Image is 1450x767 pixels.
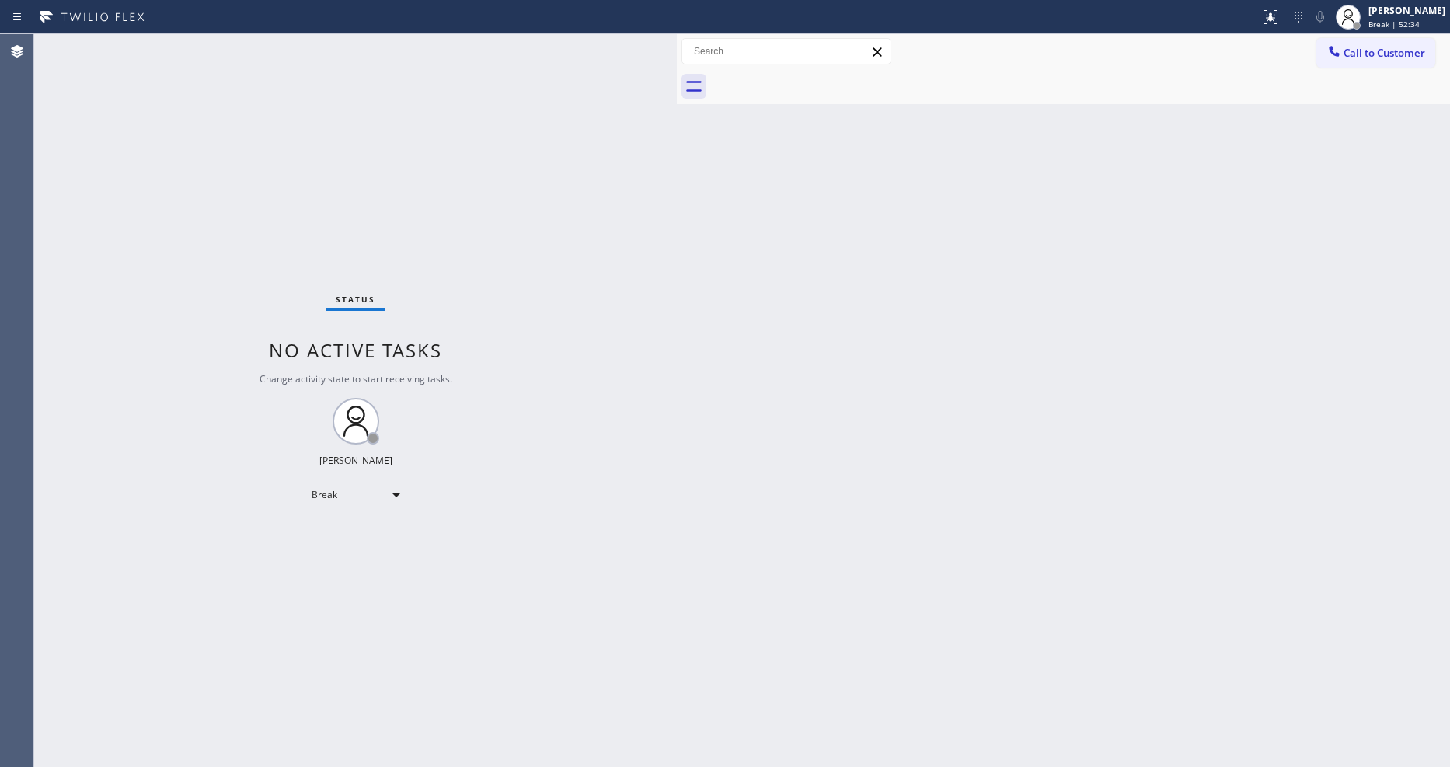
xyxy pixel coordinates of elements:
[302,483,410,507] div: Break
[1368,19,1420,30] span: Break | 52:34
[336,294,375,305] span: Status
[1309,6,1331,28] button: Mute
[682,39,891,64] input: Search
[1344,46,1425,60] span: Call to Customer
[1316,38,1435,68] button: Call to Customer
[319,454,392,467] div: [PERSON_NAME]
[1368,4,1445,17] div: [PERSON_NAME]
[269,337,442,363] span: No active tasks
[260,372,452,385] span: Change activity state to start receiving tasks.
